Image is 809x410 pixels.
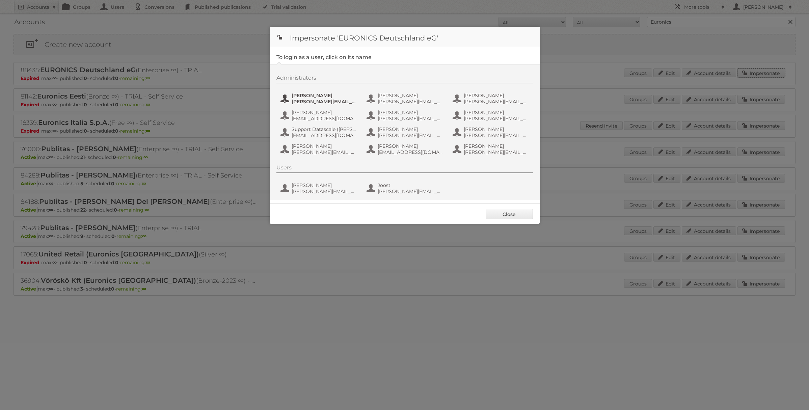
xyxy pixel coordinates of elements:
[464,99,529,105] span: [PERSON_NAME][EMAIL_ADDRESS][PERSON_NAME][DOMAIN_NAME]
[464,92,529,99] span: [PERSON_NAME]
[366,142,445,156] button: [PERSON_NAME] [EMAIL_ADDRESS][DOMAIN_NAME]
[366,109,445,122] button: [PERSON_NAME] [PERSON_NAME][EMAIL_ADDRESS][DOMAIN_NAME]
[292,92,357,99] span: [PERSON_NAME]
[276,75,533,83] div: Administrators
[280,182,359,195] button: [PERSON_NAME] [PERSON_NAME][EMAIL_ADDRESS][PERSON_NAME][DOMAIN_NAME]
[276,164,533,173] div: Users
[366,126,445,139] button: [PERSON_NAME] [PERSON_NAME][EMAIL_ADDRESS][PERSON_NAME][DOMAIN_NAME]
[464,109,529,115] span: [PERSON_NAME]
[464,149,529,155] span: [PERSON_NAME][EMAIL_ADDRESS][PERSON_NAME][DOMAIN_NAME]
[292,143,357,149] span: [PERSON_NAME]
[292,188,357,194] span: [PERSON_NAME][EMAIL_ADDRESS][PERSON_NAME][DOMAIN_NAME]
[292,126,357,132] span: Support Datascale ([PERSON_NAME])
[378,182,443,188] span: Joost
[280,109,359,122] button: [PERSON_NAME] [EMAIL_ADDRESS][DOMAIN_NAME]
[378,115,443,121] span: [PERSON_NAME][EMAIL_ADDRESS][DOMAIN_NAME]
[366,182,445,195] button: Joost [PERSON_NAME][EMAIL_ADDRESS][DOMAIN_NAME]
[280,126,359,139] button: Support Datascale ([PERSON_NAME]) [EMAIL_ADDRESS][DOMAIN_NAME]
[292,149,357,155] span: [PERSON_NAME][EMAIL_ADDRESS][PERSON_NAME][DOMAIN_NAME]
[270,27,540,47] h1: Impersonate 'EURONICS Deutschland eG'
[486,209,533,219] a: Close
[452,109,531,122] button: [PERSON_NAME] [PERSON_NAME][EMAIL_ADDRESS][PERSON_NAME][DOMAIN_NAME]
[378,126,443,132] span: [PERSON_NAME]
[280,142,359,156] button: [PERSON_NAME] [PERSON_NAME][EMAIL_ADDRESS][PERSON_NAME][DOMAIN_NAME]
[292,99,357,105] span: [PERSON_NAME][EMAIL_ADDRESS][PERSON_NAME][DOMAIN_NAME]
[378,149,443,155] span: [EMAIL_ADDRESS][DOMAIN_NAME]
[452,92,531,105] button: [PERSON_NAME] [PERSON_NAME][EMAIL_ADDRESS][PERSON_NAME][DOMAIN_NAME]
[464,126,529,132] span: [PERSON_NAME]
[452,126,531,139] button: [PERSON_NAME] [PERSON_NAME][EMAIL_ADDRESS][PERSON_NAME][DOMAIN_NAME]
[366,92,445,105] button: [PERSON_NAME] [PERSON_NAME][EMAIL_ADDRESS][DOMAIN_NAME]
[292,182,357,188] span: [PERSON_NAME]
[292,115,357,121] span: [EMAIL_ADDRESS][DOMAIN_NAME]
[464,115,529,121] span: [PERSON_NAME][EMAIL_ADDRESS][PERSON_NAME][DOMAIN_NAME]
[378,188,443,194] span: [PERSON_NAME][EMAIL_ADDRESS][DOMAIN_NAME]
[452,142,531,156] button: [PERSON_NAME] [PERSON_NAME][EMAIL_ADDRESS][PERSON_NAME][DOMAIN_NAME]
[378,109,443,115] span: [PERSON_NAME]
[464,143,529,149] span: [PERSON_NAME]
[292,132,357,138] span: [EMAIL_ADDRESS][DOMAIN_NAME]
[280,92,359,105] button: [PERSON_NAME] [PERSON_NAME][EMAIL_ADDRESS][PERSON_NAME][DOMAIN_NAME]
[378,132,443,138] span: [PERSON_NAME][EMAIL_ADDRESS][PERSON_NAME][DOMAIN_NAME]
[378,92,443,99] span: [PERSON_NAME]
[276,54,372,60] legend: To login as a user, click on its name
[378,99,443,105] span: [PERSON_NAME][EMAIL_ADDRESS][DOMAIN_NAME]
[292,109,357,115] span: [PERSON_NAME]
[464,132,529,138] span: [PERSON_NAME][EMAIL_ADDRESS][PERSON_NAME][DOMAIN_NAME]
[378,143,443,149] span: [PERSON_NAME]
